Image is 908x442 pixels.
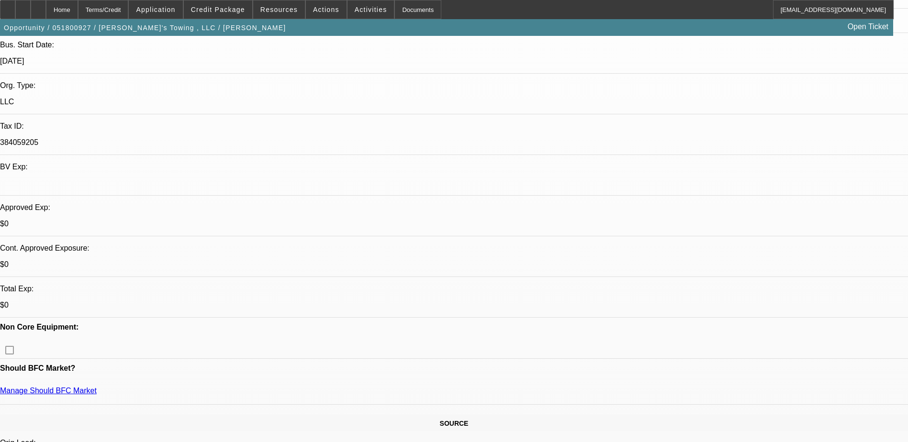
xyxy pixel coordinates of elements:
[260,6,298,13] span: Resources
[129,0,182,19] button: Application
[355,6,387,13] span: Activities
[184,0,252,19] button: Credit Package
[313,6,339,13] span: Actions
[191,6,245,13] span: Credit Package
[348,0,394,19] button: Activities
[440,420,469,427] span: SOURCE
[253,0,305,19] button: Resources
[844,19,892,35] a: Open Ticket
[306,0,347,19] button: Actions
[136,6,175,13] span: Application
[4,24,286,32] span: Opportunity / 051800927 / [PERSON_NAME]'s Towing , LLC / [PERSON_NAME]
